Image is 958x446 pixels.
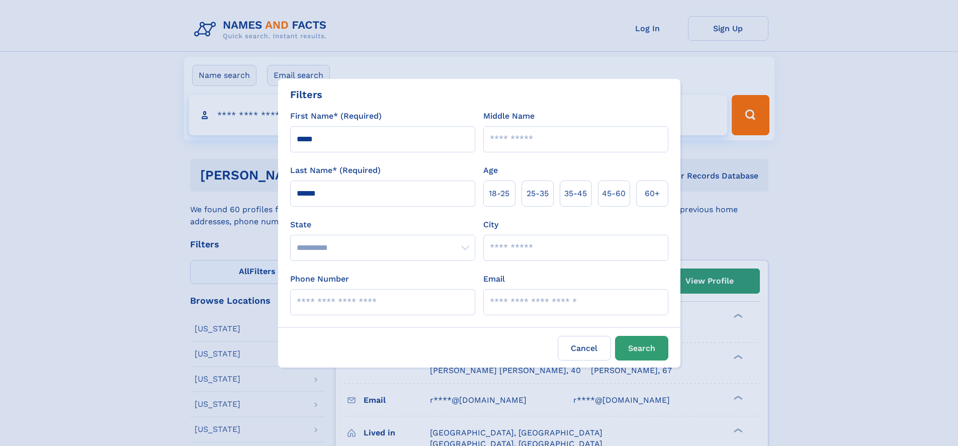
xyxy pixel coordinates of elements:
label: State [290,219,475,231]
span: 45‑60 [602,188,626,200]
span: 18‑25 [489,188,509,200]
label: Phone Number [290,273,349,285]
label: Middle Name [483,110,535,122]
label: First Name* (Required) [290,110,382,122]
span: 60+ [645,188,660,200]
div: Filters [290,87,322,102]
button: Search [615,336,668,361]
label: Cancel [558,336,611,361]
span: 35‑45 [564,188,587,200]
label: Last Name* (Required) [290,164,381,176]
label: Email [483,273,505,285]
label: City [483,219,498,231]
label: Age [483,164,498,176]
span: 25‑35 [527,188,549,200]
